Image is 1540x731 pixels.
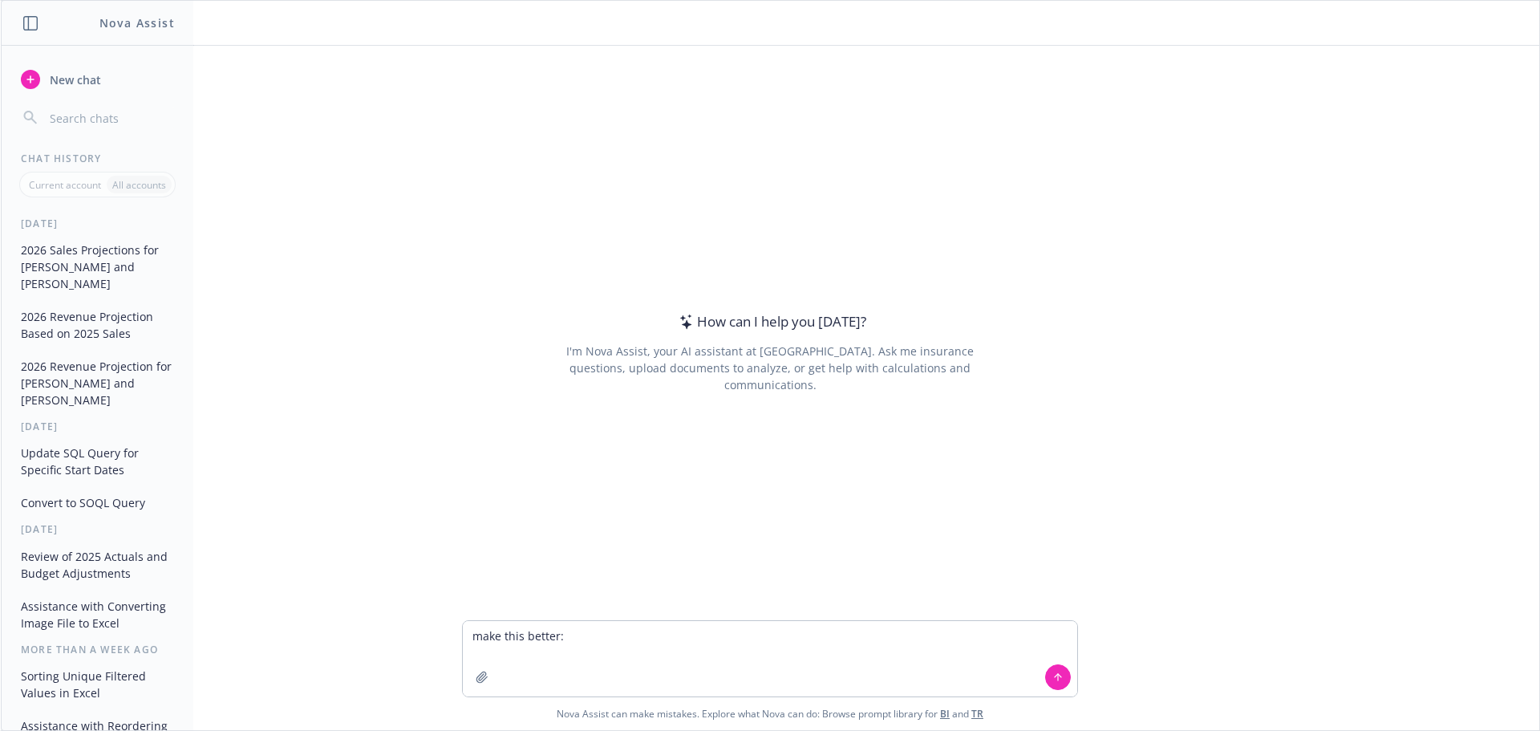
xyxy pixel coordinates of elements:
[14,489,180,516] button: Convert to SOQL Query
[675,311,866,332] div: How can I help you [DATE]?
[2,643,193,656] div: More than a week ago
[2,217,193,230] div: [DATE]
[14,593,180,636] button: Assistance with Converting Image File to Excel
[2,522,193,536] div: [DATE]
[47,71,101,88] span: New chat
[14,440,180,483] button: Update SQL Query for Specific Start Dates
[14,65,180,94] button: New chat
[99,14,175,31] h1: Nova Assist
[544,343,995,393] div: I'm Nova Assist, your AI assistant at [GEOGRAPHIC_DATA]. Ask me insurance questions, upload docum...
[2,420,193,433] div: [DATE]
[14,663,180,706] button: Sorting Unique Filtered Values in Excel
[112,178,166,192] p: All accounts
[29,178,101,192] p: Current account
[7,697,1533,730] span: Nova Assist can make mistakes. Explore what Nova can do: Browse prompt library for and
[14,543,180,587] button: Review of 2025 Actuals and Budget Adjustments
[971,707,983,721] a: TR
[2,152,193,165] div: Chat History
[14,353,180,413] button: 2026 Revenue Projection for [PERSON_NAME] and [PERSON_NAME]
[14,303,180,347] button: 2026 Revenue Projection Based on 2025 Sales
[940,707,950,721] a: BI
[463,621,1077,696] textarea: make this better:
[14,237,180,297] button: 2026 Sales Projections for [PERSON_NAME] and [PERSON_NAME]
[47,107,174,129] input: Search chats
